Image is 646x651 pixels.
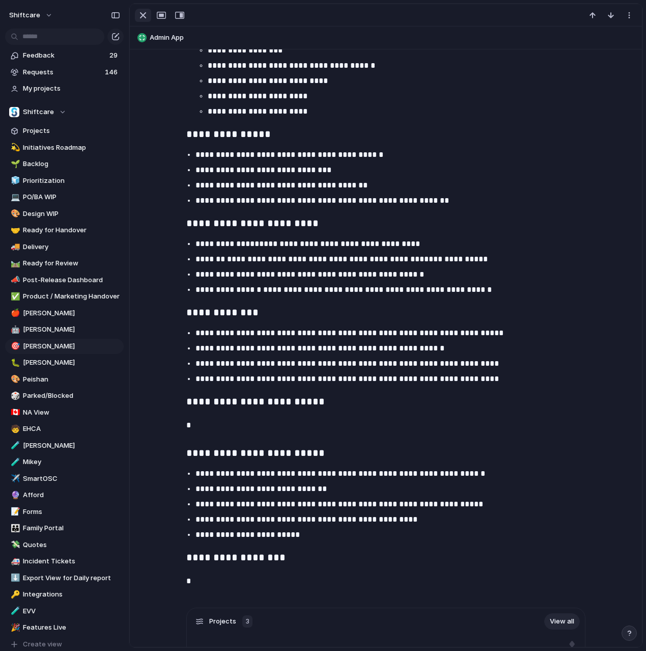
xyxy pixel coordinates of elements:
span: Integrations [23,589,120,600]
a: 🎲Parked/Blocked [5,388,124,403]
span: EVV [23,606,120,616]
span: Feedback [23,50,106,61]
a: ✈️SmartOSC [5,471,124,486]
span: Ready for Review [23,258,120,268]
div: 🇨🇦 [11,406,18,418]
div: 💸 [11,539,18,551]
div: 🚚 [11,241,18,253]
button: 🧪 [9,606,19,616]
button: ✈️ [9,474,19,484]
div: 🔑 [11,589,18,601]
button: 🐛 [9,358,19,368]
button: 🔮 [9,490,19,500]
button: 🎉 [9,622,19,633]
button: 💻 [9,192,19,202]
button: ⬇️ [9,573,19,583]
span: Mikey [23,457,120,467]
a: 🌱Backlog [5,156,124,172]
span: Prioritization [23,176,120,186]
a: ⬇️Export View for Daily report [5,571,124,586]
a: 💫Initiatives Roadmap [5,140,124,155]
button: shiftcare [5,7,58,23]
span: SmartOSC [23,474,120,484]
span: shiftcare [9,10,40,20]
a: 💸Quotes [5,537,124,553]
button: 📝 [9,507,19,517]
a: 💻PO/BA WIP [5,189,124,205]
div: 🔮Afford [5,487,124,503]
div: 🔮 [11,490,18,501]
div: 🐛[PERSON_NAME] [5,355,124,370]
a: 🚑Incident Tickets [5,554,124,569]
button: 💸 [9,540,19,550]
div: 💫 [11,142,18,153]
a: Requests146 [5,65,124,80]
a: 📝Forms [5,504,124,520]
span: 29 [109,50,120,61]
button: ✅ [9,291,19,302]
span: 146 [105,67,120,77]
a: 🧪EVV [5,604,124,619]
button: 🤝 [9,225,19,235]
span: Parked/Blocked [23,391,120,401]
div: ✅ [11,291,18,303]
span: EHCA [23,424,120,434]
span: [PERSON_NAME] [23,358,120,368]
button: 📣 [9,275,19,285]
a: ✅Product / Marketing Handover [5,289,124,304]
a: Projects [5,123,124,139]
button: 👪 [9,523,19,533]
a: 🤖[PERSON_NAME] [5,322,124,337]
span: PO/BA WIP [23,192,120,202]
span: Quotes [23,540,120,550]
div: 🧪 [11,605,18,617]
a: 🤝Ready for Handover [5,223,124,238]
div: 🎨Peishan [5,372,124,387]
button: 🧊 [9,176,19,186]
div: ⬇️ [11,572,18,584]
div: 🎯[PERSON_NAME] [5,339,124,354]
a: 🍎[PERSON_NAME] [5,306,124,321]
div: 🧪 [11,440,18,451]
button: 💫 [9,143,19,153]
button: 🍎 [9,308,19,318]
div: 🧊Prioritization [5,173,124,188]
div: 🌱 [11,158,18,170]
div: 🧪 [11,456,18,468]
span: [PERSON_NAME] [23,341,120,351]
span: Product / Marketing Handover [23,291,120,302]
div: 👪Family Portal [5,521,124,536]
div: 🎉 [11,622,18,634]
div: 🐛 [11,357,18,369]
div: 🇨🇦NA View [5,405,124,420]
div: ✈️ [11,473,18,484]
a: Feedback29 [5,48,124,63]
span: My projects [23,84,120,94]
a: 🛤️Ready for Review [5,256,124,271]
button: 🔑 [9,589,19,600]
div: 💻 [11,192,18,203]
span: Features Live [23,622,120,633]
div: 📣 [11,274,18,286]
span: Projects [209,616,236,627]
span: Afford [23,490,120,500]
div: 🎲 [11,390,18,402]
span: [PERSON_NAME] [23,441,120,451]
span: Forms [23,507,120,517]
a: 🎉Features Live [5,620,124,635]
span: Requests [23,67,102,77]
button: 🧒 [9,424,19,434]
a: View all [544,613,580,630]
button: 🚚 [9,242,19,252]
button: 🧪 [9,441,19,451]
div: 🍎 [11,307,18,319]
